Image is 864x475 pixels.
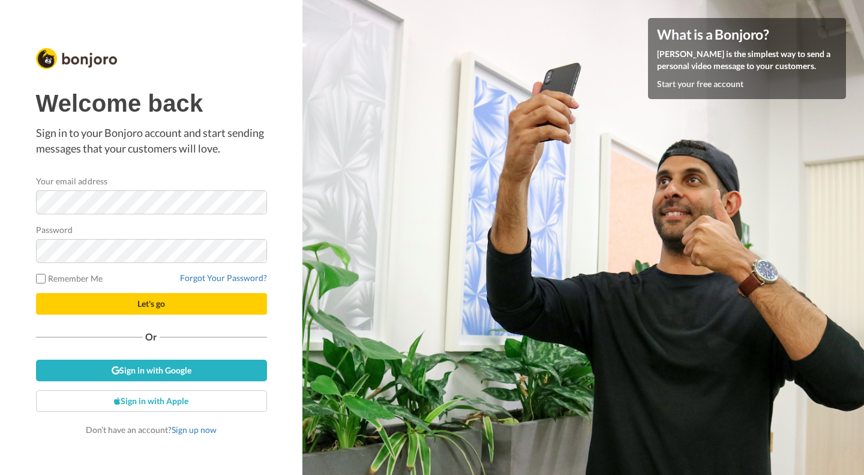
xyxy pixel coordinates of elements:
[172,425,217,435] a: Sign up now
[36,293,267,315] button: Let's go
[36,126,267,156] p: Sign in to your Bonjoro account and start sending messages that your customers will love.
[36,360,267,381] a: Sign in with Google
[36,272,103,285] label: Remember Me
[657,79,743,89] a: Start your free account
[36,175,107,187] label: Your email address
[180,273,267,283] a: Forgot Your Password?
[657,48,837,72] p: [PERSON_NAME] is the simplest way to send a personal video message to your customers.
[137,298,165,309] span: Let's go
[143,333,160,341] span: Or
[36,90,267,116] h1: Welcome back
[36,274,46,283] input: Remember Me
[86,425,217,435] span: Don’t have an account?
[657,27,837,42] h4: What is a Bonjoro?
[36,223,73,236] label: Password
[36,390,267,412] a: Sign in with Apple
